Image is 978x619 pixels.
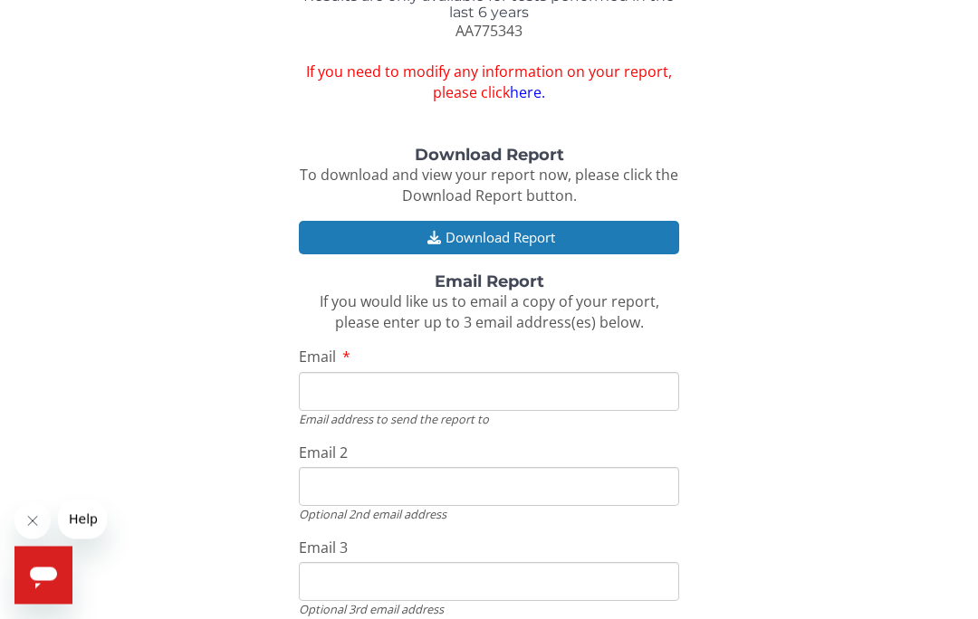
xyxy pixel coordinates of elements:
[455,22,523,42] span: AA775343
[299,222,679,255] button: Download Report
[58,500,107,539] iframe: Message from company
[299,602,679,618] div: Optional 3rd email address
[415,146,564,166] strong: Download Report
[299,412,679,428] div: Email address to send the report to
[299,538,348,558] span: Email 3
[300,166,678,206] span: To download and view your report now, please click the Download Report button.
[320,292,659,333] span: If you would like us to email a copy of your report, please enter up to 3 email address(es) below.
[435,272,544,292] strong: Email Report
[14,547,72,605] iframe: Button to launch messaging window
[299,443,348,463] span: Email 2
[510,83,545,103] a: here.
[299,507,679,523] div: Optional 2nd email address
[299,348,336,367] span: Email
[299,62,679,104] span: If you need to modify any information on your report, please click
[14,503,51,539] iframe: Close message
